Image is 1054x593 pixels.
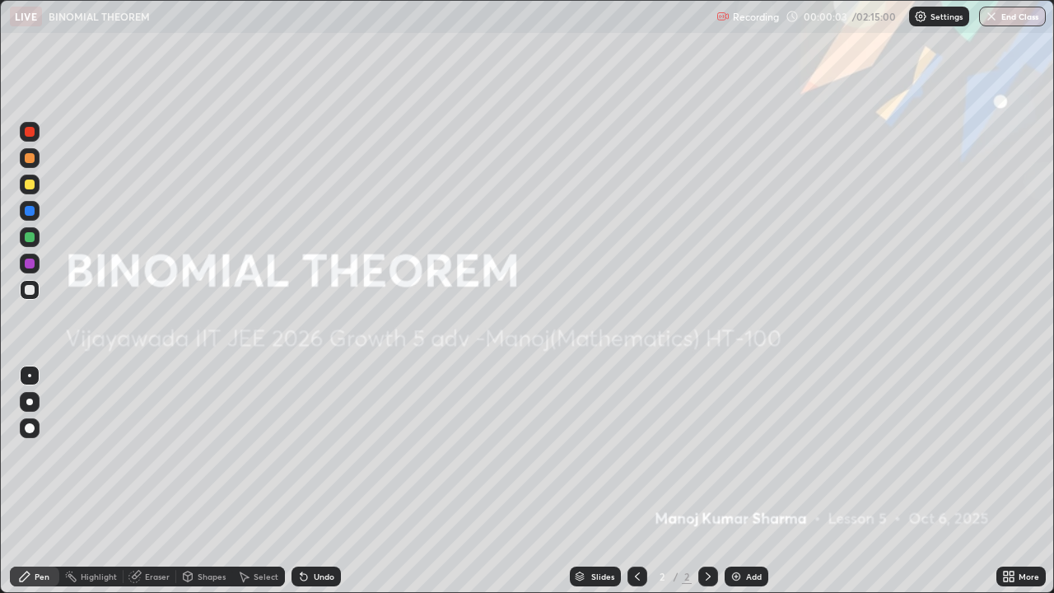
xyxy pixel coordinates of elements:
p: Settings [930,12,963,21]
div: Select [254,572,278,581]
div: More [1019,572,1039,581]
button: End Class [979,7,1046,26]
p: Recording [733,11,779,23]
div: Highlight [81,572,117,581]
img: recording.375f2c34.svg [716,10,730,23]
div: 2 [654,572,670,581]
p: BINOMIAL THEOREM [49,10,150,23]
div: Shapes [198,572,226,581]
img: end-class-cross [985,10,998,23]
div: 2 [682,569,692,584]
img: add-slide-button [730,570,743,583]
div: Eraser [145,572,170,581]
div: Undo [314,572,334,581]
div: / [674,572,679,581]
p: LIVE [15,10,37,23]
img: class-settings-icons [914,10,927,23]
div: Add [746,572,762,581]
div: Pen [35,572,49,581]
div: Slides [591,572,614,581]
